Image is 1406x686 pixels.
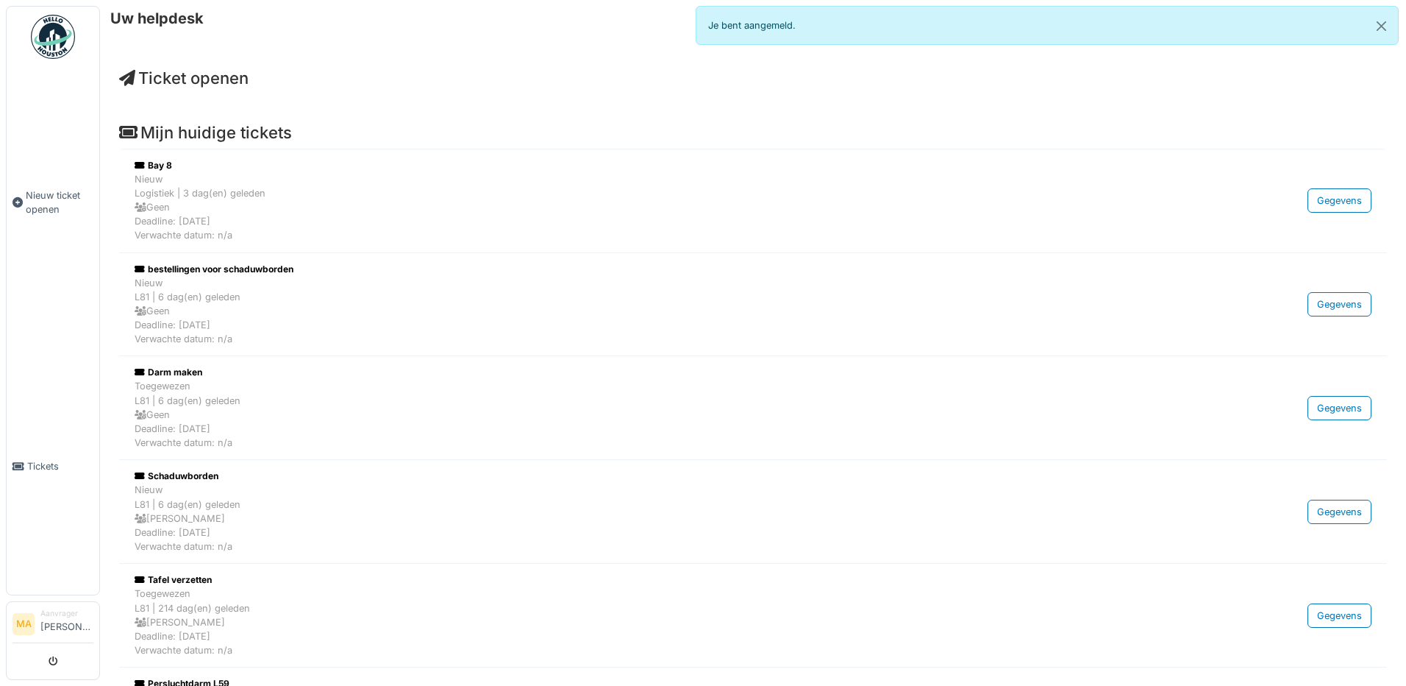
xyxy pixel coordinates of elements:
button: Close [1365,7,1398,46]
a: Nieuw ticket openen [7,67,99,338]
div: Toegewezen L81 | 214 dag(en) geleden [PERSON_NAME] Deadline: [DATE] Verwachte datum: n/a [135,587,1176,657]
div: Je bent aangemeld. [696,6,1399,45]
div: Nieuw L81 | 6 dag(en) geleden Geen Deadline: [DATE] Verwachte datum: n/a [135,276,1176,347]
div: Nieuw L81 | 6 dag(en) geleden [PERSON_NAME] Deadline: [DATE] Verwachte datum: n/a [135,483,1176,554]
div: Bay 8 [135,159,1176,172]
a: Darm maken ToegewezenL81 | 6 dag(en) geleden GeenDeadline: [DATE]Verwachte datum: n/a Gegevens [131,362,1375,453]
span: Tickets [27,459,93,473]
a: MA Aanvrager[PERSON_NAME] [13,608,93,643]
h4: Mijn huidige tickets [119,123,1387,142]
div: Gegevens [1307,500,1371,524]
div: Schaduwborden [135,470,1176,483]
li: [PERSON_NAME] [40,608,93,640]
div: Darm maken [135,366,1176,379]
img: Badge_color-CXgf-gQk.svg [31,15,75,59]
div: Gegevens [1307,604,1371,628]
h6: Uw helpdesk [110,10,204,27]
a: Ticket openen [119,68,249,88]
a: Tickets [7,338,99,595]
a: Schaduwborden NieuwL81 | 6 dag(en) geleden [PERSON_NAME]Deadline: [DATE]Verwachte datum: n/a Gege... [131,466,1375,557]
div: Gegevens [1307,292,1371,317]
div: Tafel verzetten [135,573,1176,587]
a: bestellingen voor schaduwborden NieuwL81 | 6 dag(en) geleden GeenDeadline: [DATE]Verwachte datum:... [131,259,1375,350]
div: Gegevens [1307,188,1371,213]
div: Toegewezen L81 | 6 dag(en) geleden Geen Deadline: [DATE] Verwachte datum: n/a [135,379,1176,450]
div: Gegevens [1307,396,1371,420]
a: Tafel verzetten ToegewezenL81 | 214 dag(en) geleden [PERSON_NAME]Deadline: [DATE]Verwachte datum:... [131,570,1375,661]
div: Nieuw Logistiek | 3 dag(en) geleden Geen Deadline: [DATE] Verwachte datum: n/a [135,172,1176,243]
span: Nieuw ticket openen [26,188,93,216]
div: Aanvrager [40,608,93,619]
li: MA [13,613,35,635]
a: Bay 8 NieuwLogistiek | 3 dag(en) geleden GeenDeadline: [DATE]Verwachte datum: n/a Gegevens [131,155,1375,247]
div: bestellingen voor schaduwborden [135,263,1176,276]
